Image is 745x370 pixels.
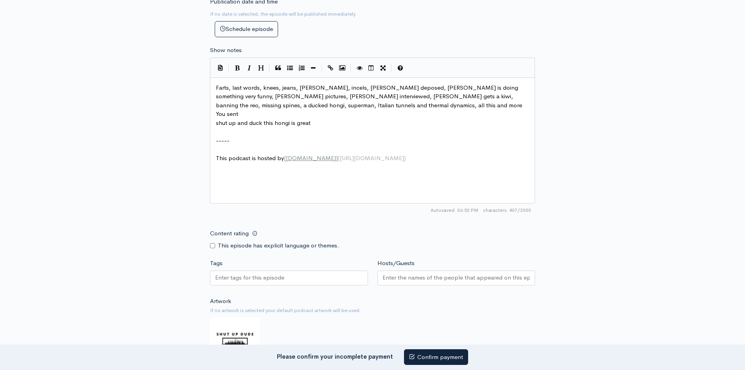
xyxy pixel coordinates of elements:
[215,21,278,37] button: Schedule episode
[404,349,468,365] a: Confirm payment
[336,62,348,74] button: Insert Image
[210,259,223,268] label: Tags
[277,352,393,360] strong: Please confirm your incomplete payment
[296,62,307,74] button: Numbered List
[210,11,357,17] small: If no date is selected, the episode will be published immediately.
[215,273,285,282] input: Enter tags for this episode
[272,62,284,74] button: Quote
[210,297,231,306] label: Artwork
[216,110,238,117] span: You sent
[255,62,267,74] button: Heading
[214,61,226,73] button: Insert Show Notes Template
[483,207,531,214] span: 407/2000
[325,62,336,74] button: Create Link
[210,307,535,314] small: If no artwork is selected your default podcast artwork will be used
[286,154,336,162] span: [DOMAIN_NAME]
[404,154,406,162] span: )
[218,241,339,250] label: This episode has explicit language or themes.
[382,273,530,282] input: Enter the names of the people that appeared on this episode
[338,154,340,162] span: (
[431,207,478,214] span: Autosaved: 06:52 PM
[216,84,522,109] span: Farts, last words, knees, jeans, [PERSON_NAME], incels, [PERSON_NAME] deposed, [PERSON_NAME] is d...
[232,62,243,74] button: Bold
[394,62,406,74] button: Markdown Guide
[269,64,270,73] i: |
[336,154,338,162] span: ]
[354,62,365,74] button: Toggle Preview
[377,259,415,268] label: Hosts/Guests
[210,226,249,242] label: Content rating
[340,154,404,162] span: [URL][DOMAIN_NAME]
[307,62,319,74] button: Insert Horizontal Line
[377,62,389,74] button: Toggle Fullscreen
[216,137,230,144] span: -----
[391,64,392,73] i: |
[284,154,286,162] span: [
[216,119,311,126] span: shut up and duck this hongi is great
[284,62,296,74] button: Generic List
[243,62,255,74] button: Italic
[216,154,406,162] span: This podcast is hosted by
[210,46,242,55] label: Show notes
[365,62,377,74] button: Toggle Side by Side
